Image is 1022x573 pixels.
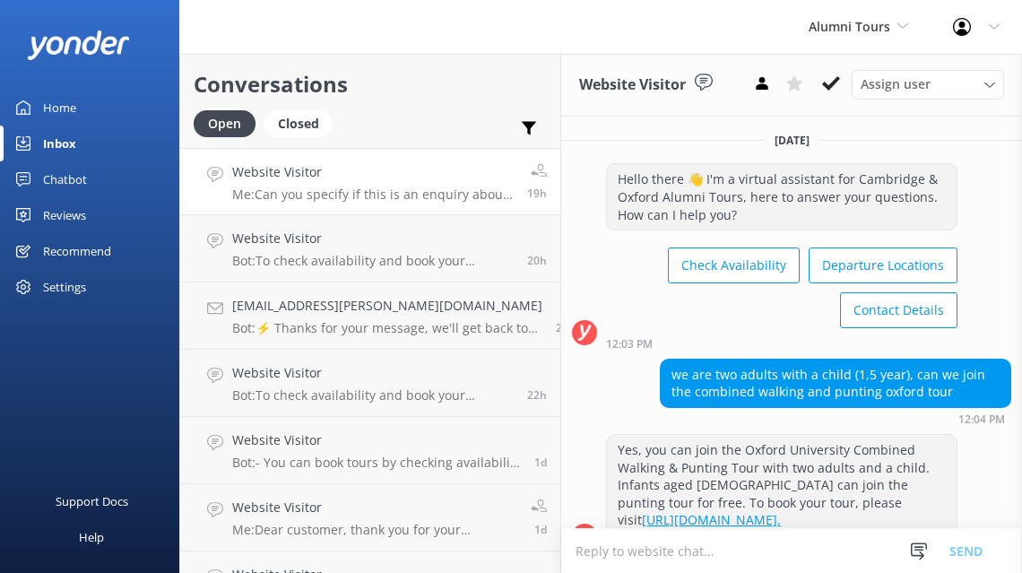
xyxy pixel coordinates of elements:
[556,320,576,335] span: Aug 26 2025 12:07pm (UTC +01:00) Europe/Dublin
[264,110,333,137] div: Closed
[534,522,547,537] span: Aug 25 2025 10:42am (UTC +01:00) Europe/Dublin
[232,162,514,182] h4: Website Visitor
[232,296,542,316] h4: [EMAIL_ADDRESS][PERSON_NAME][DOMAIN_NAME]
[527,186,547,201] span: Aug 26 2025 02:17pm (UTC +01:00) Europe/Dublin
[852,70,1004,99] div: Assign User
[43,126,76,161] div: Inbox
[232,430,521,450] h4: Website Visitor
[606,339,653,350] strong: 12:03 PM
[232,253,514,269] p: Bot: To check availability and book your Cambridge & Oxford Alumni Tour, please visit [URL][DOMAI...
[194,67,547,101] h2: Conversations
[43,197,86,233] div: Reviews
[809,247,957,283] button: Departure Locations
[56,483,128,519] div: Support Docs
[180,282,560,350] a: [EMAIL_ADDRESS][PERSON_NAME][DOMAIN_NAME]Bot:⚡ Thanks for your message, we'll get back to you as ...
[180,148,560,215] a: Website VisitorMe:Can you specify if this is an enquiry about Cambridge or [GEOGRAPHIC_DATA]?19h
[194,113,264,133] a: Open
[809,18,890,35] span: Alumni Tours
[180,215,560,282] a: Website VisitorBot:To check availability and book your Cambridge & Oxford Alumni Tour, please vis...
[642,511,781,528] a: [URL][DOMAIN_NAME].
[607,435,957,535] div: Yes, you can join the Oxford University Combined Walking & Punting Tour with two adults and a chi...
[661,360,1010,407] div: we are two adults with a child (1,5 year), can we join the combined walking and punting oxford tour
[43,269,86,305] div: Settings
[534,455,547,470] span: Aug 25 2025 01:37pm (UTC +01:00) Europe/Dublin
[861,74,931,94] span: Assign user
[232,363,514,383] h4: Website Visitor
[180,484,560,551] a: Website VisitorMe:Dear customer, thank you for your message. Could you please clarify what you me...
[180,417,560,484] a: Website VisitorBot:- You can book tours by checking availability online at [URL][DOMAIN_NAME]. - ...
[232,387,514,404] p: Bot: To check availability and book your Cambridge & Oxford Alumni Tour, please visit [URL][DOMAI...
[606,337,957,350] div: Aug 26 2025 12:03pm (UTC +01:00) Europe/Dublin
[194,110,255,137] div: Open
[43,90,76,126] div: Home
[607,164,957,230] div: Hello there 👋 I'm a virtual assistant for Cambridge & Oxford Alumni Tours, here to answer your qu...
[27,30,130,60] img: yonder-white-logo.png
[232,455,521,471] p: Bot: - You can book tours by checking availability online at [URL][DOMAIN_NAME]. - Cambridge walk...
[43,161,87,197] div: Chatbot
[958,414,1005,425] strong: 12:04 PM
[232,229,514,248] h4: Website Visitor
[840,292,957,328] button: Contact Details
[43,233,111,269] div: Recommend
[660,412,1011,425] div: Aug 26 2025 12:04pm (UTC +01:00) Europe/Dublin
[579,74,686,97] h3: Website Visitor
[232,522,517,538] p: Me: Dear customer, thank you for your message. Could you please clarify what you mean? Kind regards.
[232,498,517,517] h4: Website Visitor
[180,350,560,417] a: Website VisitorBot:To check availability and book your Cambridge & Oxford Alumni Tour, please vis...
[232,187,514,203] p: Me: Can you specify if this is an enquiry about Cambridge or [GEOGRAPHIC_DATA]?
[668,247,800,283] button: Check Availability
[232,320,542,336] p: Bot: ⚡ Thanks for your message, we'll get back to you as soon as we can. You're also welcome to k...
[527,253,547,268] span: Aug 26 2025 01:14pm (UTC +01:00) Europe/Dublin
[764,133,820,148] span: [DATE]
[79,519,104,555] div: Help
[264,113,342,133] a: Closed
[527,387,547,403] span: Aug 26 2025 11:12am (UTC +01:00) Europe/Dublin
